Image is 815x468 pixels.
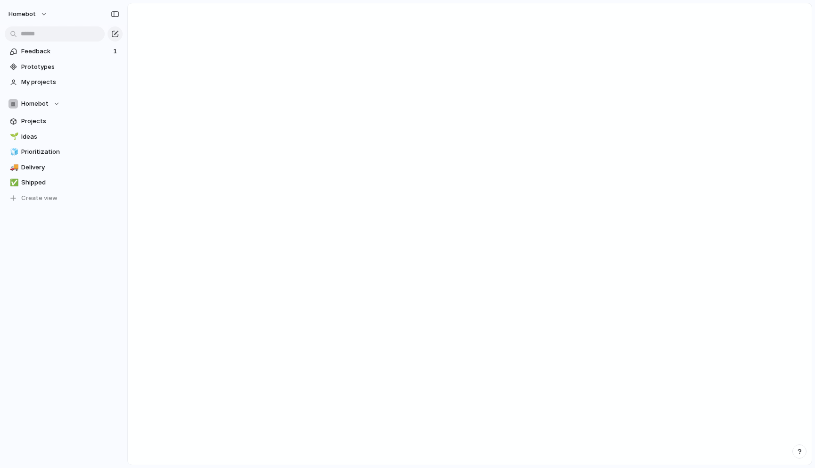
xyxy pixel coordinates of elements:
span: Projects [21,117,119,126]
button: Create view [5,191,123,205]
div: ✅ [10,177,17,188]
div: 🚚 [10,162,17,173]
span: Prioritization [21,147,119,157]
a: ✅Shipped [5,175,123,190]
a: My projects [5,75,123,89]
a: 🚚Delivery [5,160,123,175]
span: My projects [21,77,119,87]
div: 🧊 [10,147,17,158]
button: 🧊 [8,147,18,157]
a: 🌱Ideas [5,130,123,144]
span: Feedback [21,47,110,56]
span: Prototypes [21,62,119,72]
a: Prototypes [5,60,123,74]
a: Projects [5,114,123,128]
button: 🚚 [8,163,18,172]
span: Shipped [21,178,119,187]
span: Ideas [21,132,119,142]
span: Homebot [21,99,49,109]
a: 🧊Prioritization [5,145,123,159]
div: 🌱 [10,131,17,142]
button: ✅ [8,178,18,187]
span: 1 [113,47,119,56]
span: Homebot [8,9,36,19]
span: Delivery [21,163,119,172]
button: Homebot [4,7,52,22]
button: 🌱 [8,132,18,142]
button: Homebot [5,97,123,111]
span: Create view [21,193,58,203]
a: Feedback1 [5,44,123,58]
